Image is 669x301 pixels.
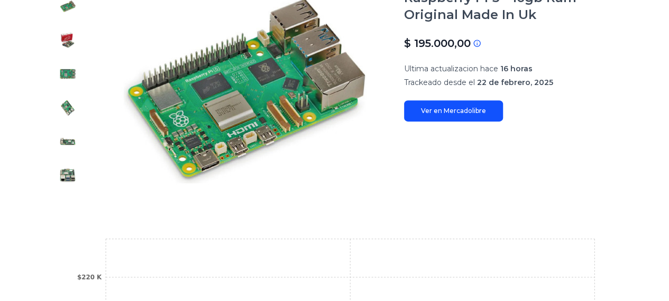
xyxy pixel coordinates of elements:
img: Raspberry Pi 5 - 16gb Ram Original Made In Uk [59,167,76,184]
span: 16 horas [500,64,533,73]
img: Raspberry Pi 5 - 16gb Ram Original Made In Uk [59,99,76,116]
a: Ver en Mercadolibre [404,100,503,121]
img: Raspberry Pi 5 - 16gb Ram Original Made In Uk [59,32,76,49]
tspan: $220 K [77,274,102,281]
p: $ 195.000,00 [404,36,471,51]
img: Raspberry Pi 5 - 16gb Ram Original Made In Uk [59,133,76,150]
img: Raspberry Pi 5 - 16gb Ram Original Made In Uk [59,65,76,82]
span: 22 de febrero, 2025 [477,78,553,87]
span: Trackeado desde el [404,78,475,87]
span: Ultima actualizacion hace [404,64,498,73]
